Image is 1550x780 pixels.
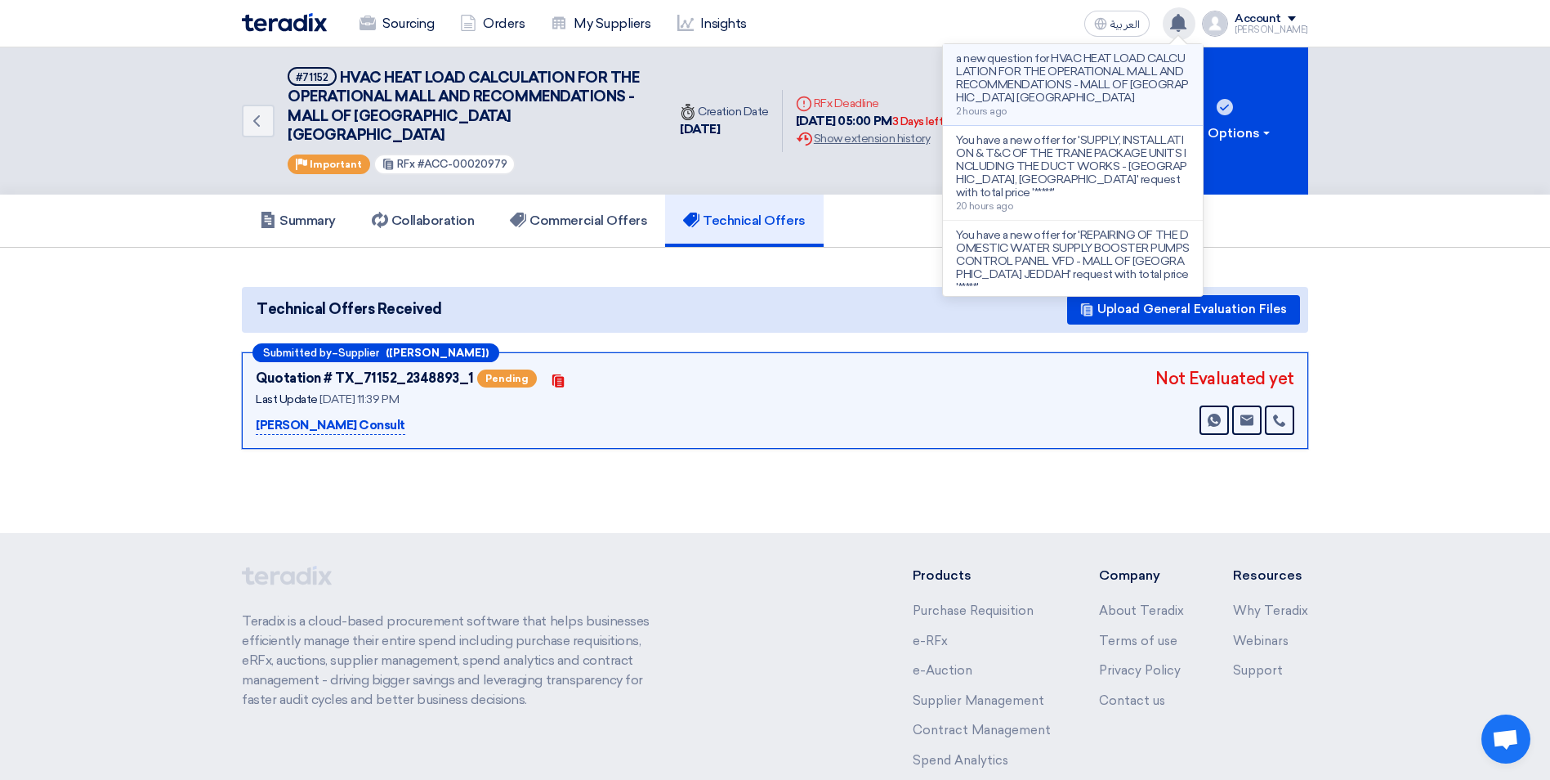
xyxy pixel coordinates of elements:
p: Teradix is a cloud-based procurement software that helps businesses efficiently manage their enti... [242,612,668,710]
img: profile_test.png [1202,11,1228,37]
img: Teradix logo [242,13,327,32]
a: Privacy Policy [1099,663,1181,678]
button: RFx Options [1145,47,1308,195]
button: Upload General Evaluation Files [1067,295,1300,325]
div: Show extension history [796,130,944,147]
li: Resources [1233,566,1308,585]
a: My Suppliers [538,6,663,42]
a: Purchase Requisition [913,603,1034,618]
div: 3 Days left [892,114,944,130]
a: Why Teradix [1233,603,1308,618]
h5: Summary [260,213,336,229]
span: Important [310,159,362,170]
span: Submitted by [263,347,332,358]
a: Commercial Offers [492,195,665,247]
a: Orders [447,6,538,42]
a: Contract Management [913,723,1051,737]
a: Technical Offers [665,195,823,247]
b: ([PERSON_NAME]) [386,347,489,358]
div: Account [1235,12,1281,26]
span: RFx [397,158,415,170]
div: RFx Options [1181,123,1273,143]
div: Quotation # TX_71152_2348893_1 [256,369,474,388]
div: Creation Date [680,103,769,120]
div: #71152 [296,72,328,83]
div: – [252,343,499,362]
a: Webinars [1233,634,1289,648]
span: Pending [477,370,537,388]
span: العربية [1110,19,1140,30]
p: You have a new offer for 'REPAIRING OF THE DOMESTIC WATER SUPPLY BOOSTER PUMPS CONTROL PANEL VFD ... [956,229,1190,294]
a: About Teradix [1099,603,1184,618]
a: e-RFx [913,634,948,648]
p: You have a new offer for 'SUPPLY, INSTALLATION & T&C OF THE TRANE PACKAGE UNITS INCLUDING THE DUC... [956,134,1190,199]
button: العربية [1084,11,1150,37]
span: [DATE] 11:39 PM [319,392,399,406]
span: 2 hours ago [956,105,1007,117]
a: e-Auction [913,663,972,678]
span: Technical Offers Received [257,298,442,321]
h5: HVAC HEAT LOAD CALCULATION FOR THE OPERATIONAL MALL AND RECOMMENDATIONS - MALL OF ARABIA JEDDAH [288,67,647,146]
p: a new question for HVAC HEAT LOAD CALCULATION FOR THE OPERATIONAL MALL AND RECOMMENDATIONS - MALL... [956,52,1190,105]
span: #ACC-00020979 [418,158,507,170]
span: Last Update [256,392,318,406]
span: HVAC HEAT LOAD CALCULATION FOR THE OPERATIONAL MALL AND RECOMMENDATIONS - MALL OF [GEOGRAPHIC_DAT... [288,69,639,144]
a: Support [1233,663,1283,678]
a: Supplier Management [913,693,1044,708]
a: Terms of use [1099,634,1177,648]
div: [DATE] [680,120,769,139]
p: [PERSON_NAME] Consult [256,416,405,436]
h5: Technical Offers [683,213,805,229]
a: Collaboration [354,195,493,247]
li: Products [913,566,1051,585]
h5: Collaboration [372,213,475,229]
div: Not Evaluated yet [1155,366,1294,391]
a: Contact us [1099,693,1165,708]
div: [DATE] 05:00 PM [796,112,944,131]
div: RFx Deadline [796,95,944,112]
span: 21 hours ago [956,295,1010,307]
a: Spend Analytics [913,753,1008,768]
li: Company [1099,566,1184,585]
a: Sourcing [346,6,447,42]
a: Open chat [1481,715,1530,764]
a: Insights [664,6,760,42]
div: [PERSON_NAME] [1235,25,1308,34]
h5: Commercial Offers [510,213,647,229]
span: Supplier [338,347,379,358]
a: Summary [242,195,354,247]
span: 20 hours ago [956,200,1013,212]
